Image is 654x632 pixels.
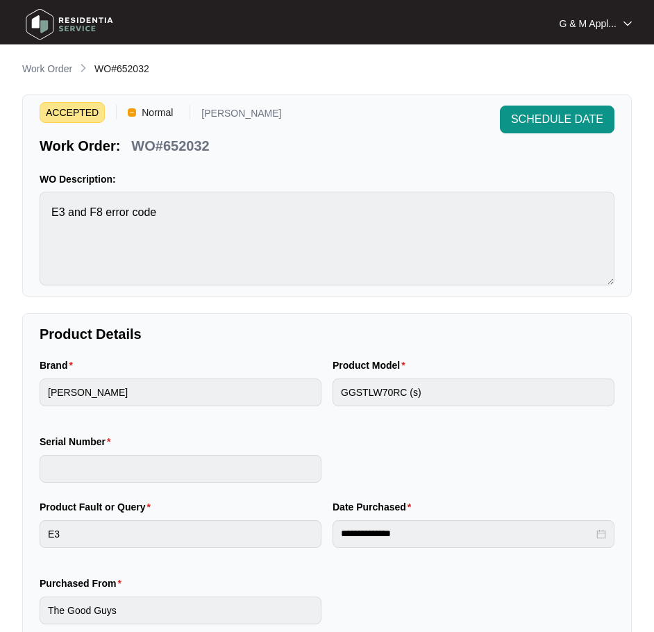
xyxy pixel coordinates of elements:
[40,597,321,624] input: Purchased From
[40,192,614,285] textarea: E3 and F8 error code
[40,172,614,186] p: WO Description:
[201,108,281,123] p: [PERSON_NAME]
[40,324,614,344] p: Product Details
[22,62,72,76] p: Work Order
[40,102,105,123] span: ACCEPTED
[40,379,321,406] input: Brand
[40,435,116,449] label: Serial Number
[136,102,178,123] span: Normal
[333,379,614,406] input: Product Model
[40,358,78,372] label: Brand
[94,63,149,74] span: WO#652032
[623,20,632,27] img: dropdown arrow
[40,520,321,548] input: Product Fault or Query
[131,136,209,156] p: WO#652032
[40,455,321,483] input: Serial Number
[40,576,127,590] label: Purchased From
[21,3,118,45] img: residentia service logo
[40,500,156,514] label: Product Fault or Query
[341,526,594,541] input: Date Purchased
[511,111,603,128] span: SCHEDULE DATE
[560,17,617,31] p: G & M Appl...
[19,62,75,77] a: Work Order
[78,63,89,74] img: chevron-right
[40,136,120,156] p: Work Order:
[333,500,417,514] label: Date Purchased
[128,108,136,117] img: Vercel Logo
[333,358,411,372] label: Product Model
[500,106,614,133] button: SCHEDULE DATE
